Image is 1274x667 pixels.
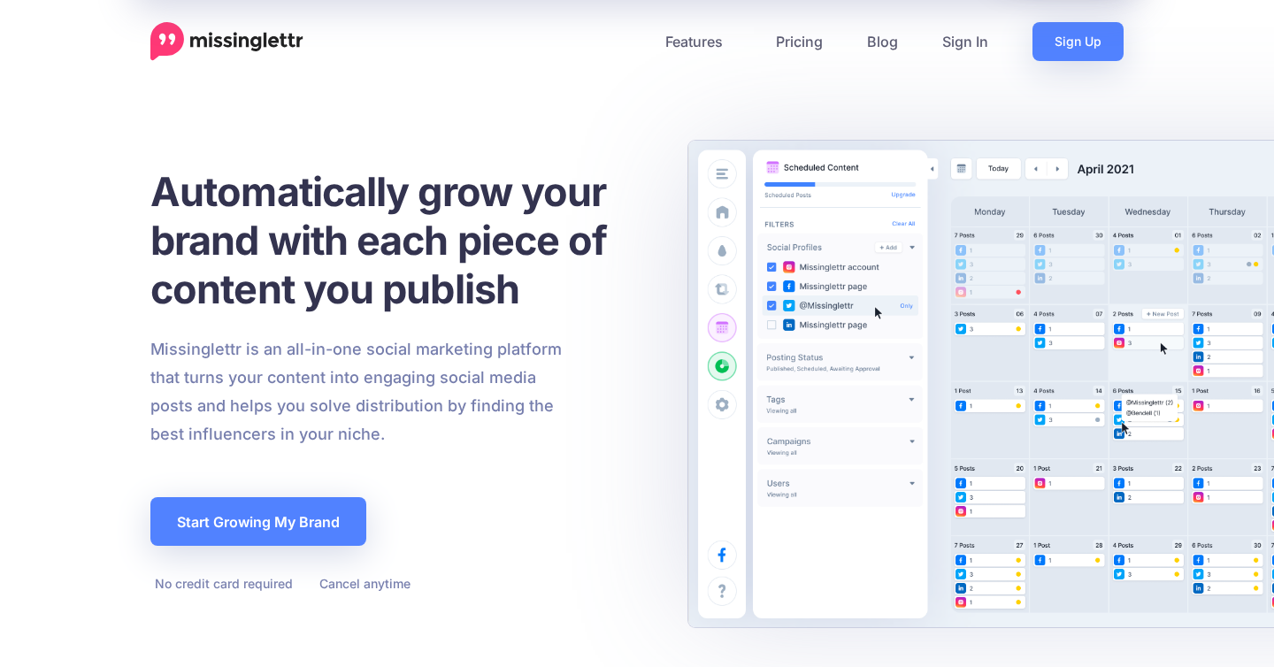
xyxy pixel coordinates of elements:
[315,572,411,594] li: Cancel anytime
[845,22,920,61] a: Blog
[643,22,754,61] a: Features
[150,497,366,546] a: Start Growing My Brand
[754,22,845,61] a: Pricing
[150,335,563,448] p: Missinglettr is an all-in-one social marketing platform that turns your content into engaging soc...
[150,22,303,61] a: Home
[150,572,293,594] li: No credit card required
[920,22,1010,61] a: Sign In
[1032,22,1124,61] a: Sign Up
[150,167,650,313] h1: Automatically grow your brand with each piece of content you publish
